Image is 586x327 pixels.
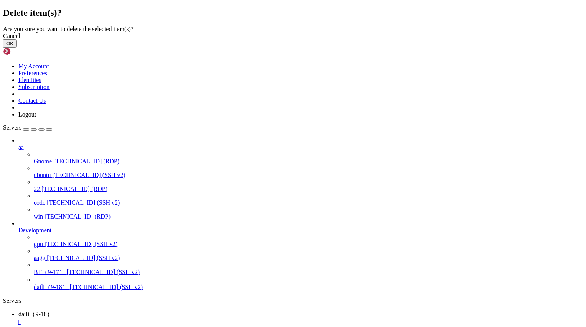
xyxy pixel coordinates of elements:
span: [TECHNICAL_ID] (RDP) [41,186,107,192]
a: BT（9-17） [TECHNICAL_ID] (SSH v2) [34,268,583,276]
li: aagg [TECHNICAL_ID] (SSH v2) [34,248,583,261]
a: Development [18,227,583,234]
span: [TECHNICAL_ID] (SSH v2) [67,269,140,275]
span: Development [18,227,51,233]
li: aa [18,137,583,220]
a: aagg [TECHNICAL_ID] (SSH v2) [34,255,583,261]
li: ubuntu [TECHNICAL_ID] (SSH v2) [34,165,583,179]
span: Gnome [34,158,52,164]
button: OK [3,39,17,48]
span: aagg [34,255,45,261]
li: win [TECHNICAL_ID] (RDP) [34,206,583,220]
a: Contact Us [18,97,46,104]
span: ubuntu [34,172,51,178]
span: [TECHNICAL_ID] (SSH v2) [70,284,143,290]
a: My Account [18,63,49,69]
a: Subscription [18,84,50,90]
span: [TECHNICAL_ID] (RDP) [45,213,111,220]
span: aa [18,144,24,151]
span: [TECHNICAL_ID] (SSH v2) [47,255,120,261]
div: (30, 1) [100,10,103,16]
span: [TECHNICAL_ID] (SSH v2) [52,172,125,178]
div: Servers [3,297,583,304]
a: win [TECHNICAL_ID] (RDP) [34,213,583,220]
div: Cancel [3,33,583,39]
span: [TECHNICAL_ID] (SSH v2) [47,199,120,206]
span: BT（9-17） [34,269,65,275]
li: code [TECHNICAL_ID] (SSH v2) [34,192,583,206]
a: Gnome [TECHNICAL_ID] (RDP) [34,158,583,165]
span: [TECHNICAL_ID] (SSH v2) [45,241,117,247]
span: [TECHNICAL_ID] (RDP) [53,158,119,164]
li: Gnome [TECHNICAL_ID] (RDP) [34,151,583,165]
a: daili（9-18） [TECHNICAL_ID] (SSH v2) [34,283,583,291]
li: 22 [TECHNICAL_ID] (RDP) [34,179,583,192]
x-row: root@[TECHNICAL_ID]'s password: [3,10,485,16]
a: ubuntu [TECHNICAL_ID] (SSH v2) [34,172,583,179]
a:  [18,319,583,325]
a: 22 [TECHNICAL_ID] (RDP) [34,186,583,192]
div: Are you sure you want to delete the selected item(s)? [3,26,583,33]
li: BT（9-17） [TECHNICAL_ID] (SSH v2) [34,261,583,276]
span: daili（9-18） [34,284,68,290]
a: Preferences [18,70,47,76]
span: gpu [34,241,43,247]
img: Shellngn [3,48,47,55]
span: daili（9-18） [18,311,53,317]
h2: Delete item(s)? [3,8,583,18]
li: Development [18,220,583,291]
span: win [34,213,43,220]
a: Identities [18,77,41,83]
a: gpu [TECHNICAL_ID] (SSH v2) [34,241,583,248]
li: daili（9-18） [TECHNICAL_ID] (SSH v2) [34,276,583,291]
a: code [TECHNICAL_ID] (SSH v2) [34,199,583,206]
x-row: Access denied [3,3,485,10]
li: gpu [TECHNICAL_ID] (SSH v2) [34,234,583,248]
a: daili（9-18） [18,311,583,325]
span: Servers [3,124,21,131]
span: 22 [34,186,40,192]
a: aa [18,144,583,151]
a: Logout [18,111,36,118]
span: code [34,199,45,206]
a: Servers [3,124,52,131]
